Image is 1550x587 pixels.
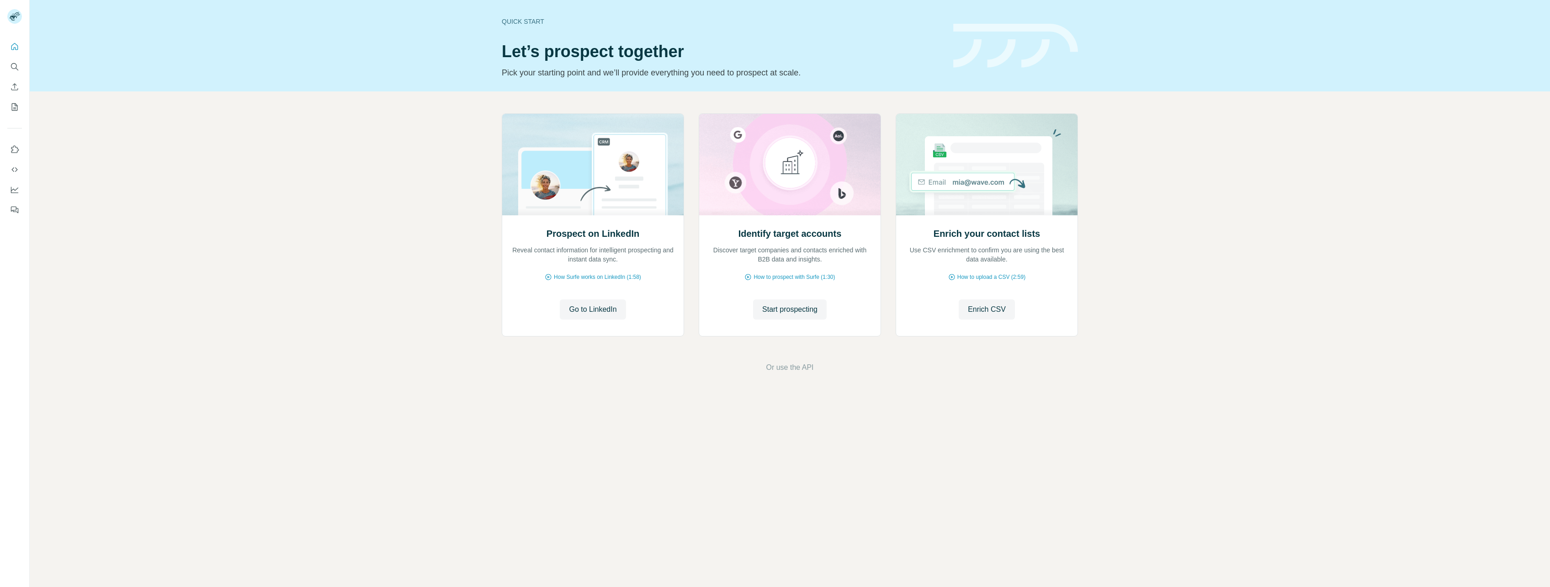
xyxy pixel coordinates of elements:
[762,304,817,315] span: Start prospecting
[502,43,942,61] h1: Let’s prospect together
[7,99,22,115] button: My lists
[934,227,1040,240] h2: Enrich your contact lists
[511,245,674,264] p: Reveal contact information for intelligent prospecting and instant data sync.
[7,181,22,198] button: Dashboard
[7,38,22,55] button: Quick start
[502,17,942,26] div: Quick start
[502,66,942,79] p: Pick your starting point and we’ll provide everything you need to prospect at scale.
[7,59,22,75] button: Search
[547,227,639,240] h2: Prospect on LinkedIn
[753,299,827,320] button: Start prospecting
[7,141,22,158] button: Use Surfe on LinkedIn
[7,202,22,218] button: Feedback
[896,114,1078,215] img: Enrich your contact lists
[953,24,1078,68] img: banner
[957,273,1025,281] span: How to upload a CSV (2:59)
[699,114,881,215] img: Identify target accounts
[7,161,22,178] button: Use Surfe API
[554,273,641,281] span: How Surfe works on LinkedIn (1:58)
[708,245,871,264] p: Discover target companies and contacts enriched with B2B data and insights.
[738,227,842,240] h2: Identify target accounts
[766,362,813,373] button: Or use the API
[968,304,1006,315] span: Enrich CSV
[502,114,684,215] img: Prospect on LinkedIn
[569,304,616,315] span: Go to LinkedIn
[905,245,1068,264] p: Use CSV enrichment to confirm you are using the best data available.
[7,79,22,95] button: Enrich CSV
[560,299,626,320] button: Go to LinkedIn
[959,299,1015,320] button: Enrich CSV
[754,273,835,281] span: How to prospect with Surfe (1:30)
